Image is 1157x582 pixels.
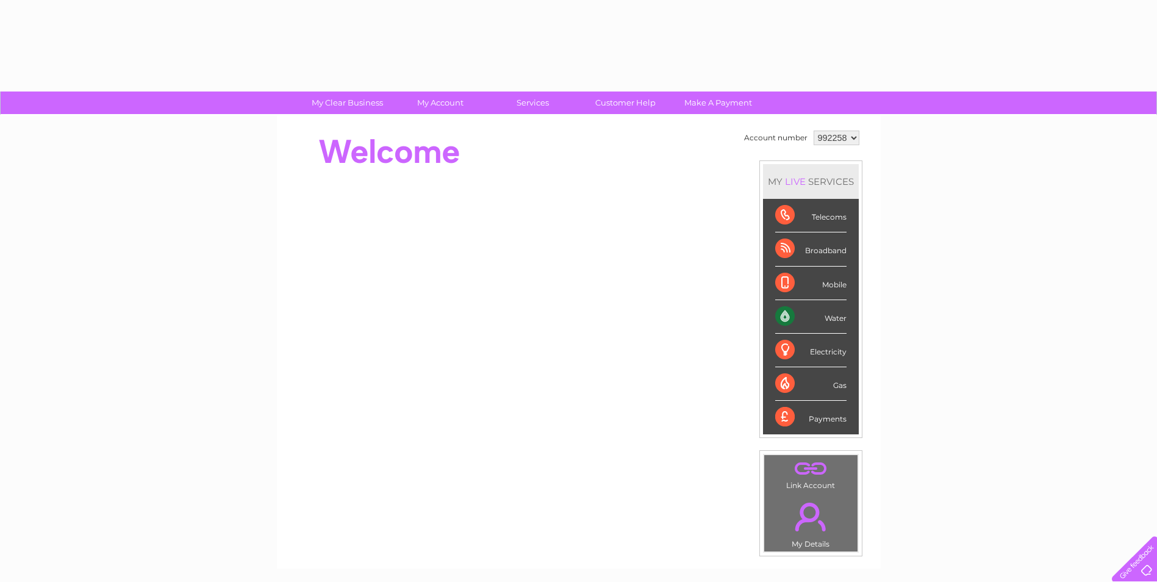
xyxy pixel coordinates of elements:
div: MY SERVICES [763,164,859,199]
a: Services [482,92,583,114]
a: My Clear Business [297,92,398,114]
a: Make A Payment [668,92,768,114]
div: Payments [775,401,847,434]
a: . [767,495,854,538]
div: Telecoms [775,199,847,232]
a: My Account [390,92,490,114]
td: My Details [764,492,858,552]
div: LIVE [783,176,808,187]
a: Customer Help [575,92,676,114]
td: Link Account [764,454,858,493]
a: . [767,458,854,480]
div: Broadband [775,232,847,266]
div: Mobile [775,267,847,300]
div: Gas [775,367,847,401]
td: Account number [741,128,811,148]
div: Water [775,300,847,334]
div: Electricity [775,334,847,367]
